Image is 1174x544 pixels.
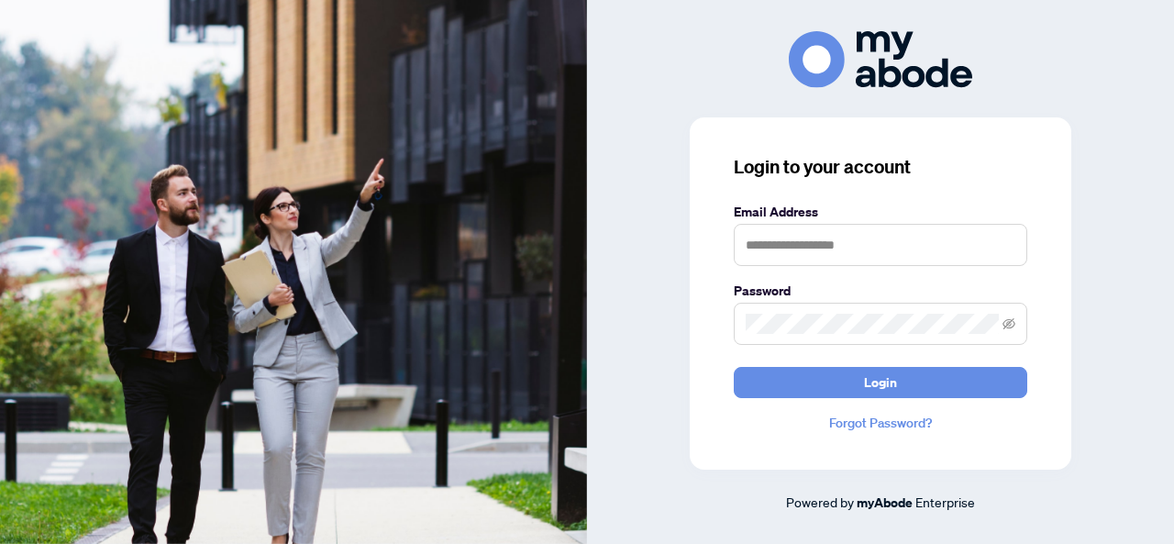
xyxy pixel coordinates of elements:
img: ma-logo [789,31,972,87]
a: Forgot Password? [734,413,1027,433]
button: Login [734,367,1027,398]
span: Login [864,368,897,397]
h3: Login to your account [734,154,1027,180]
span: eye-invisible [1002,317,1015,330]
span: Enterprise [915,494,975,510]
label: Password [734,281,1027,301]
span: Powered by [786,494,854,510]
a: myAbode [857,493,913,513]
label: Email Address [734,202,1027,222]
